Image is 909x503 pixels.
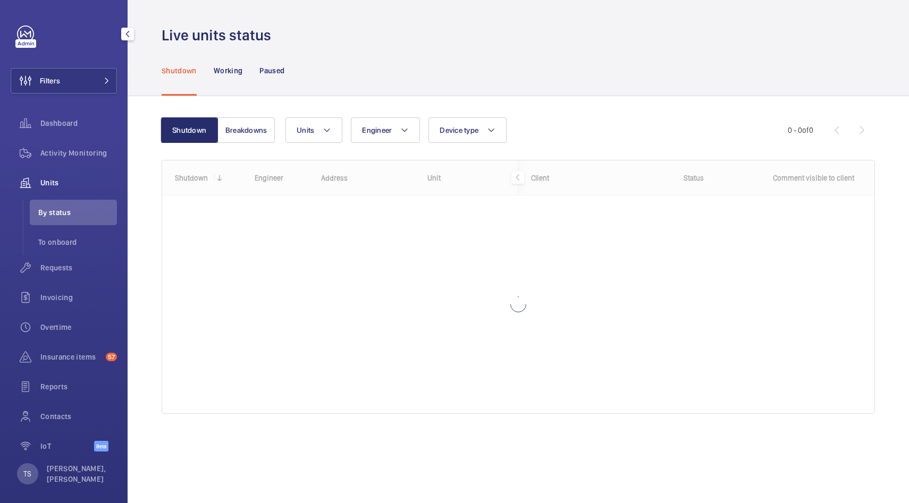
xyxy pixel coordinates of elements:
span: Filters [40,75,60,86]
span: Units [297,126,314,134]
p: Shutdown [162,65,197,76]
p: TS [23,468,31,479]
button: Engineer [351,117,420,143]
span: Units [40,177,117,188]
h1: Live units status [162,25,277,45]
button: Breakdowns [217,117,275,143]
span: IoT [40,441,94,451]
span: Activity Monitoring [40,148,117,158]
p: Paused [259,65,284,76]
span: 0 - 0 0 [788,126,813,134]
span: Device type [440,126,478,134]
button: Device type [428,117,507,143]
span: Engineer [362,126,392,134]
span: By status [38,207,117,218]
span: Beta [94,441,108,451]
p: [PERSON_NAME], [PERSON_NAME] [47,463,111,484]
span: Dashboard [40,118,117,129]
span: Overtime [40,322,117,333]
span: Reports [40,381,117,392]
span: Invoicing [40,292,117,303]
span: Contacts [40,411,117,422]
span: 57 [106,353,117,361]
button: Filters [11,68,117,93]
p: Working [214,65,242,76]
span: To onboard [38,237,117,248]
button: Shutdown [161,117,218,143]
span: of [802,126,809,134]
span: Requests [40,262,117,273]
span: Insurance items [40,352,102,362]
button: Units [285,117,342,143]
